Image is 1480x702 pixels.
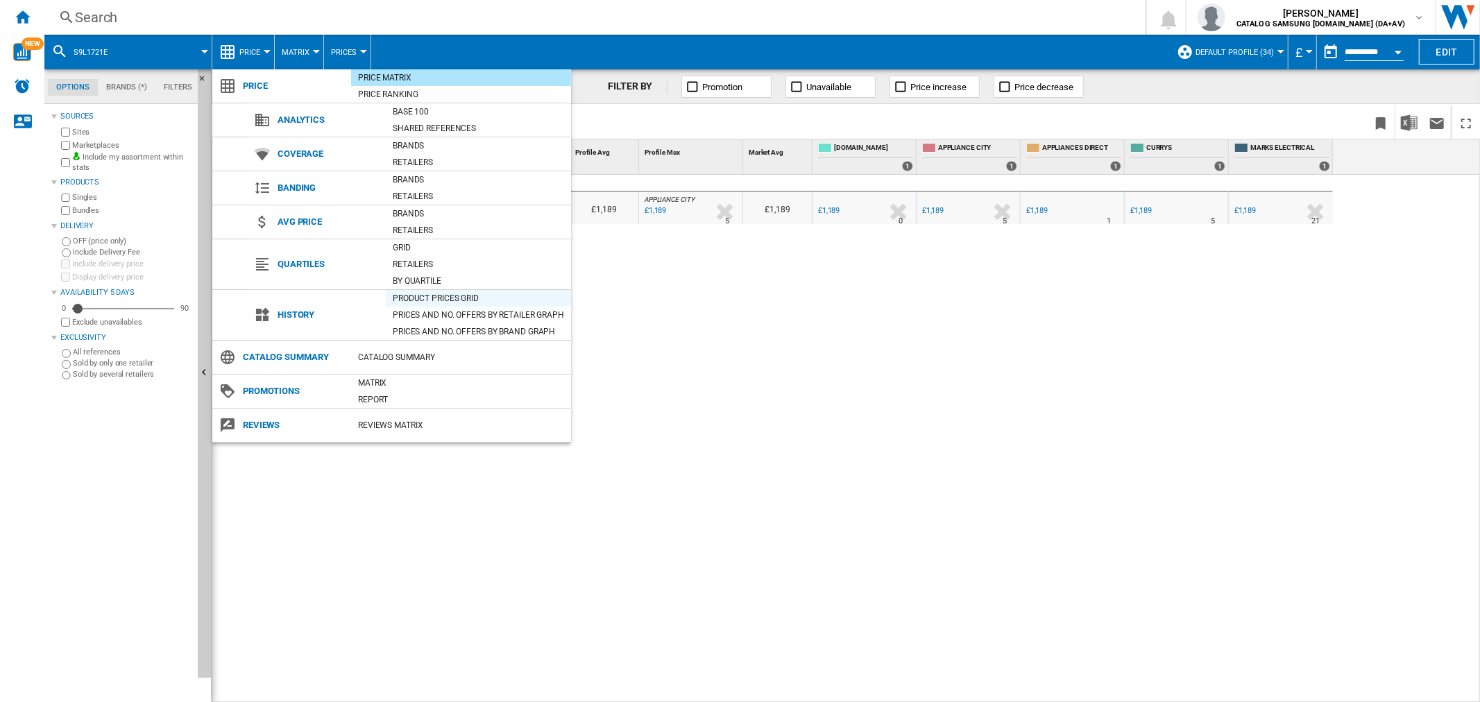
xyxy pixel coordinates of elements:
[236,416,351,435] span: Reviews
[386,173,571,187] div: Brands
[386,223,571,237] div: Retailers
[271,212,386,232] span: Avg price
[351,87,571,101] div: Price Ranking
[236,76,351,96] span: Price
[351,376,571,390] div: Matrix
[386,155,571,169] div: Retailers
[271,144,386,164] span: Coverage
[271,305,386,325] span: History
[386,308,571,322] div: Prices and No. offers by retailer graph
[386,241,571,255] div: Grid
[386,207,571,221] div: Brands
[386,189,571,203] div: Retailers
[386,325,571,339] div: Prices and No. offers by brand graph
[351,418,571,432] div: REVIEWS Matrix
[386,105,571,119] div: Base 100
[386,274,571,288] div: By quartile
[351,350,571,364] div: Catalog Summary
[386,121,571,135] div: Shared references
[386,257,571,271] div: Retailers
[351,71,571,85] div: Price Matrix
[236,348,351,367] span: Catalog Summary
[271,255,386,274] span: Quartiles
[351,393,571,406] div: Report
[236,382,351,401] span: Promotions
[386,139,571,153] div: Brands
[271,178,386,198] span: Banding
[271,110,386,130] span: Analytics
[386,291,571,305] div: Product prices grid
